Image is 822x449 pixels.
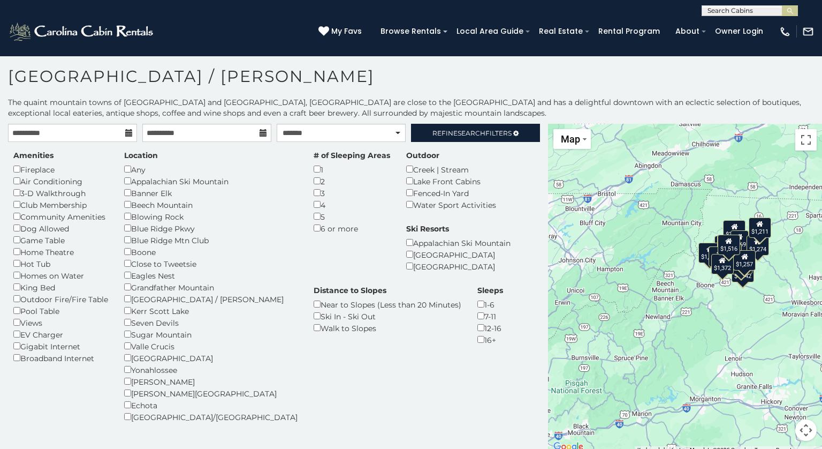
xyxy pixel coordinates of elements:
[406,199,496,211] div: Water Sport Activities
[124,258,298,270] div: Close to Tweetsie
[802,26,814,38] img: mail-regular-white.png
[477,285,503,296] label: Sleeps
[13,199,108,211] div: Club Membership
[13,211,108,222] div: Community Amenities
[13,246,108,258] div: Home Theatre
[124,411,298,423] div: [GEOGRAPHIC_DATA]/[GEOGRAPHIC_DATA]
[13,352,108,364] div: Broadband Internet
[314,150,390,161] label: # of Sleeping Areas
[124,352,298,364] div: [GEOGRAPHIC_DATA]
[124,270,298,281] div: Eagles Nest
[451,23,529,40] a: Local Area Guide
[13,293,108,305] div: Outdoor Fire/Fire Table
[13,317,108,328] div: Views
[314,211,390,222] div: 5
[318,26,364,38] a: My Favs
[314,222,390,234] div: 6 or more
[406,223,449,234] label: Ski Resorts
[13,175,108,187] div: Air Conditioning
[314,199,390,211] div: 4
[795,420,817,441] button: Map camera controls
[553,129,591,149] button: Change map style
[314,175,390,187] div: 2
[593,23,665,40] a: Rental Program
[314,310,461,322] div: Ski In - Ski Out
[698,243,721,263] div: $1,150
[124,150,158,161] label: Location
[709,246,731,267] div: $1,078
[406,175,496,187] div: Lake Front Cabins
[314,163,390,175] div: 1
[711,254,734,274] div: $1,372
[406,237,511,249] div: Appalachian Ski Mountain
[749,218,771,238] div: $1,211
[124,317,298,328] div: Seven Devils
[124,328,298,340] div: Sugar Mountain
[124,399,298,411] div: Echota
[13,305,108,317] div: Pool Table
[747,235,769,256] div: $1,274
[124,340,298,352] div: Valle Crucis
[314,298,461,310] div: Near to Slopes (Less than 20 Minutes)
[13,270,108,281] div: Homes on Water
[124,364,298,376] div: Yonahlossee
[411,124,540,142] a: RefineSearchFilters
[8,21,156,42] img: White-1-2.png
[432,129,512,137] span: Refine Filters
[477,310,503,322] div: 7-11
[124,305,298,317] div: Kerr Scott Lake
[406,163,496,175] div: Creek | Stream
[331,26,362,37] span: My Favs
[124,281,298,293] div: Grandfather Mountain
[406,187,496,199] div: Fenced-In Yard
[795,129,817,151] button: Toggle fullscreen view
[124,376,298,387] div: [PERSON_NAME]
[733,250,756,271] div: $1,257
[124,175,298,187] div: Appalachian Ski Mountain
[375,23,446,40] a: Browse Rentals
[406,260,511,272] div: [GEOGRAPHIC_DATA]
[477,334,503,346] div: 16+
[730,230,749,251] div: $969
[124,211,298,222] div: Blowing Rock
[13,187,108,199] div: 3-D Walkthrough
[124,199,298,211] div: Beech Mountain
[718,235,740,255] div: $1,516
[124,387,298,399] div: [PERSON_NAME][GEOGRAPHIC_DATA]
[13,328,108,340] div: EV Charger
[723,220,745,241] div: $2,395
[406,150,439,161] label: Outdoor
[13,163,108,175] div: Fireplace
[477,322,503,334] div: 12-16
[477,298,503,310] div: 1-6
[124,293,298,305] div: [GEOGRAPHIC_DATA] / [PERSON_NAME]
[124,234,298,246] div: Blue Ridge Mtn Club
[13,234,108,246] div: Game Table
[124,222,298,234] div: Blue Ridge Pkwy
[13,258,108,270] div: Hot Tub
[534,23,588,40] a: Real Estate
[710,23,768,40] a: Owner Login
[670,23,705,40] a: About
[13,222,108,234] div: Dog Allowed
[561,133,580,145] span: Map
[458,129,485,137] span: Search
[13,340,108,352] div: Gigabit Internet
[314,285,386,296] label: Distance to Slopes
[124,246,298,258] div: Boone
[314,187,390,199] div: 3
[13,150,54,161] label: Amenities
[124,187,298,199] div: Banner Elk
[406,249,511,260] div: [GEOGRAPHIC_DATA]
[124,163,298,175] div: Any
[314,322,461,334] div: Walk to Slopes
[779,26,791,38] img: phone-regular-white.png
[13,281,108,293] div: King Bed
